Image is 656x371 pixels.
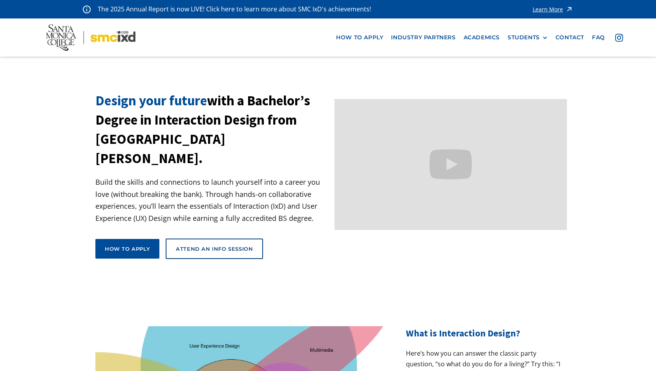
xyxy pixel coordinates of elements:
[508,34,548,41] div: STUDENTS
[334,99,567,230] iframe: Design your future with a Bachelor's Degree in Interaction Design from Santa Monica College
[533,7,563,12] div: Learn More
[98,4,372,15] p: The 2025 Annual Report is now LIVE! Click here to learn more about SMC IxD's achievements!
[565,4,573,15] img: icon - arrow - alert
[508,34,540,41] div: STUDENTS
[46,24,135,51] img: Santa Monica College - SMC IxD logo
[95,239,159,259] a: How to apply
[166,239,263,259] a: Attend an Info Session
[552,30,588,45] a: contact
[406,326,561,340] h2: What is Interaction Design?
[387,30,459,45] a: industry partners
[95,91,328,168] h1: with a Bachelor’s Degree in Interaction Design from [GEOGRAPHIC_DATA][PERSON_NAME].
[176,245,253,252] div: Attend an Info Session
[588,30,609,45] a: faq
[83,5,91,13] img: icon - information - alert
[95,92,207,109] span: Design your future
[105,245,150,252] div: How to apply
[332,30,387,45] a: how to apply
[615,34,623,42] img: icon - instagram
[533,4,573,15] a: Learn More
[460,30,504,45] a: Academics
[95,176,328,224] p: Build the skills and connections to launch yourself into a career you love (without breaking the ...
